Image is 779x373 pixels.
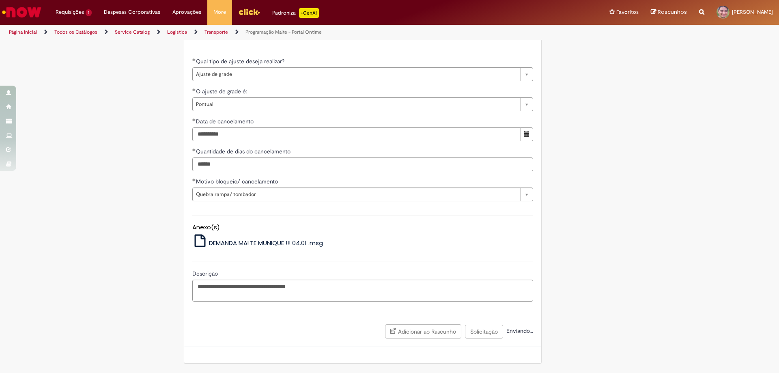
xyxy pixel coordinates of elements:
button: Mostrar calendário para Data de cancelamento [521,127,533,141]
a: Programação Malte - Portal Ontime [245,29,322,35]
span: Ajuste de grade [196,68,516,81]
span: Requisições [56,8,84,16]
span: O ajuste de grade é: [196,88,249,95]
span: Quebra rampa/ tombador [196,188,516,201]
span: Obrigatório Preenchido [192,118,196,121]
h5: Anexo(s) [192,224,533,231]
a: Logistica [167,29,187,35]
span: Aprovações [172,8,201,16]
img: click_logo_yellow_360x200.png [238,6,260,18]
div: Padroniza [272,8,319,18]
span: [PERSON_NAME] [732,9,773,15]
span: Motivo bloqueio/ cancelamento [196,178,280,185]
span: Obrigatório Preenchido [192,58,196,61]
span: More [213,8,226,16]
span: Despesas Corporativas [104,8,160,16]
span: Pontual [196,98,516,111]
span: Descrição [192,270,219,277]
a: Rascunhos [651,9,687,16]
img: ServiceNow [1,4,43,20]
span: Data de cancelamento [196,118,255,125]
textarea: Descrição [192,280,533,302]
label: Informações de Formulário [192,33,260,40]
span: Rascunhos [658,8,687,16]
a: Todos os Catálogos [54,29,97,35]
a: Página inicial [9,29,37,35]
a: Transporte [204,29,228,35]
input: Data de cancelamento 30 September 2025 Tuesday [192,127,521,141]
span: DEMANDA MALTE MUNIQUE !!! 04.01 .msg [209,239,323,247]
span: Quantidade de dias do cancelamento [196,148,292,155]
ul: Trilhas de página [6,25,513,40]
span: Obrigatório Preenchido [192,178,196,181]
span: Qual tipo de ajuste deseja realizar? [196,58,286,65]
span: Enviando... [505,327,533,334]
a: Service Catalog [115,29,150,35]
span: 1 [86,9,92,16]
p: +GenAi [299,8,319,18]
span: Obrigatório Preenchido [192,88,196,91]
span: Favoritos [616,8,639,16]
input: Quantidade de dias do cancelamento [192,157,533,171]
a: DEMANDA MALTE MUNIQUE !!! 04.01 .msg [192,239,323,247]
span: Obrigatório Preenchido [192,148,196,151]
